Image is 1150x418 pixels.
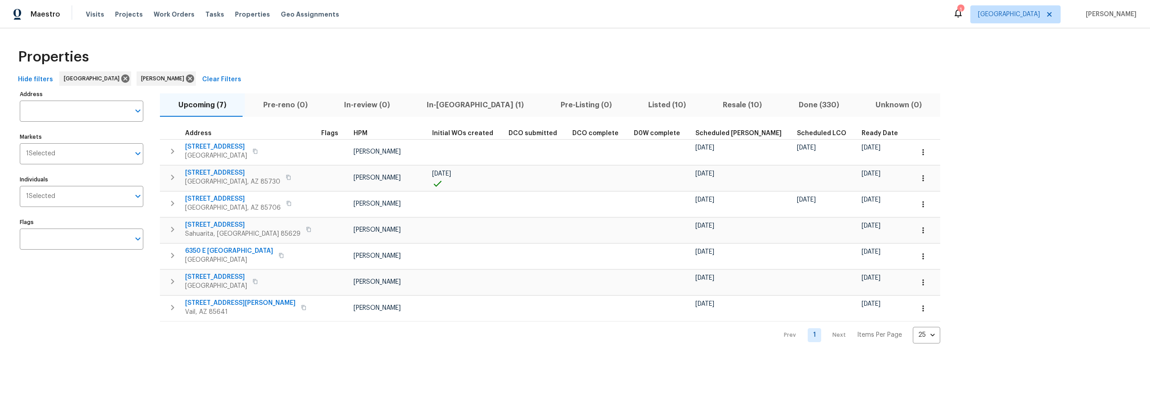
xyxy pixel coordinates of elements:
span: [DATE] [695,249,714,255]
span: [DATE] [695,197,714,203]
span: [GEOGRAPHIC_DATA] [978,10,1040,19]
span: [GEOGRAPHIC_DATA] [185,282,247,290]
label: Markets [20,134,143,140]
span: Pre-reno (0) [250,99,321,111]
span: [DATE] [862,275,880,281]
div: 1 [957,5,964,14]
span: [PERSON_NAME] [354,201,401,207]
div: [PERSON_NAME] [137,71,196,86]
span: Scheduled [PERSON_NAME] [695,130,782,136]
span: 1 Selected [26,150,55,158]
span: Done (330) [786,99,852,111]
span: [STREET_ADDRESS] [185,168,280,177]
span: [DATE] [695,275,714,281]
span: Listed (10) [635,99,699,111]
span: [PERSON_NAME] [354,227,401,233]
span: Vail, AZ 85641 [185,308,296,317]
span: [DATE] [862,223,880,229]
span: [GEOGRAPHIC_DATA] [185,255,273,264]
span: [GEOGRAPHIC_DATA], AZ 85730 [185,177,280,186]
span: [PERSON_NAME] [354,175,401,181]
span: Scheduled LCO [797,130,846,136]
span: [DATE] [695,145,714,151]
span: [DATE] [862,301,880,307]
p: Items Per Page [857,330,902,339]
label: Individuals [20,177,143,182]
span: Work Orders [154,10,195,19]
span: [DATE] [862,145,880,151]
div: [GEOGRAPHIC_DATA] [59,71,131,86]
span: [GEOGRAPHIC_DATA] [64,74,123,83]
span: Clear Filters [202,74,241,85]
span: [DATE] [695,223,714,229]
span: [DATE] [862,197,880,203]
div: 25 [913,323,940,347]
span: Unknown (0) [862,99,935,111]
span: Hide filters [18,74,53,85]
span: Tasks [205,11,224,18]
span: [PERSON_NAME] [1082,10,1137,19]
span: [DATE] [695,171,714,177]
span: Visits [86,10,104,19]
span: DCO complete [572,130,619,136]
span: [DATE] [797,145,816,151]
span: [GEOGRAPHIC_DATA], AZ 85706 [185,203,281,212]
span: HPM [354,130,367,136]
button: Open [132,105,144,117]
span: [STREET_ADDRESS] [185,273,247,282]
label: Address [20,92,143,97]
span: Upcoming (7) [165,99,239,111]
button: Hide filters [14,71,57,88]
span: Pre-Listing (0) [548,99,625,111]
span: In-[GEOGRAPHIC_DATA] (1) [414,99,537,111]
span: [DATE] [862,171,880,177]
span: [GEOGRAPHIC_DATA] [185,151,247,160]
span: [PERSON_NAME] [354,149,401,155]
span: [PERSON_NAME] [354,253,401,259]
span: [STREET_ADDRESS] [185,194,281,203]
span: [DATE] [797,197,816,203]
span: Geo Assignments [281,10,339,19]
button: Open [132,190,144,202]
span: [STREET_ADDRESS] [185,220,301,229]
button: Clear Filters [199,71,245,88]
span: [STREET_ADDRESS][PERSON_NAME] [185,299,296,308]
span: Sahuarita, [GEOGRAPHIC_DATA] 85629 [185,229,301,238]
span: [DATE] [862,249,880,255]
span: [STREET_ADDRESS] [185,142,247,151]
span: 1 Selected [26,193,55,200]
span: Maestro [31,10,60,19]
span: Resale (10) [710,99,775,111]
button: Open [132,147,144,160]
span: Properties [18,53,89,62]
span: [DATE] [432,171,451,177]
span: [PERSON_NAME] [141,74,188,83]
nav: Pagination Navigation [775,327,940,343]
span: [PERSON_NAME] [354,305,401,311]
span: Projects [115,10,143,19]
span: Ready Date [862,130,898,136]
span: 6350 E [GEOGRAPHIC_DATA] [185,246,273,255]
span: [DATE] [695,301,714,307]
span: Address [185,130,212,136]
span: Initial WOs created [432,130,493,136]
span: DCO submitted [509,130,557,136]
span: In-review (0) [331,99,403,111]
label: Flags [20,220,143,225]
span: [PERSON_NAME] [354,279,401,285]
span: D0W complete [634,130,680,136]
button: Open [132,233,144,245]
a: Goto page 1 [808,328,821,342]
span: Properties [235,10,270,19]
span: Flags [321,130,338,136]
